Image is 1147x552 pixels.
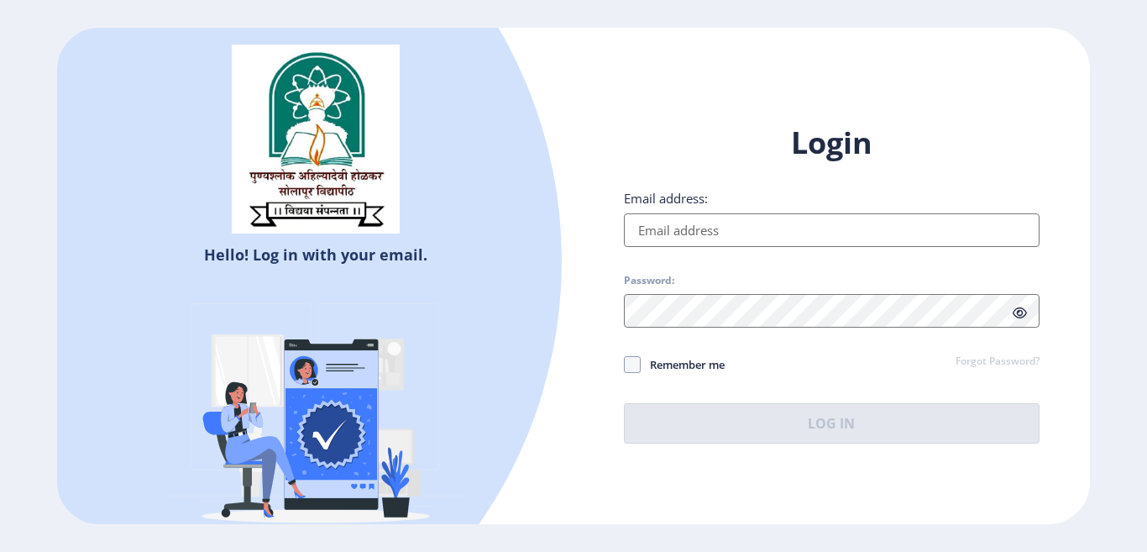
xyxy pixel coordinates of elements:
a: Forgot Password? [956,355,1040,370]
h1: Login [624,123,1040,163]
label: Email address: [624,190,708,207]
input: Email address [624,213,1040,247]
button: Log In [624,403,1040,444]
img: sulogo.png [232,45,400,234]
span: Remember me [641,355,725,375]
label: Password: [624,274,674,287]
